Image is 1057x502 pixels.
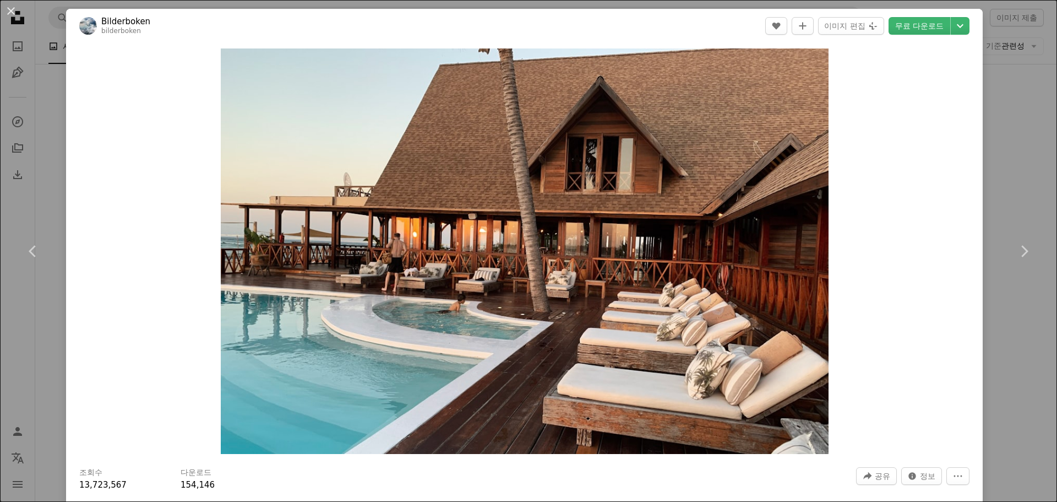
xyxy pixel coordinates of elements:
span: 154,146 [181,480,215,490]
span: 정보 [920,468,935,484]
a: 무료 다운로드 [889,17,950,35]
h3: 조회수 [79,467,102,478]
button: 이 이미지 관련 통계 [901,467,942,485]
button: 이 이미지 공유 [856,467,897,485]
a: Bilderboken [101,16,150,27]
img: Bilderboken의 프로필로 이동 [79,17,97,35]
span: 공유 [875,468,890,484]
button: 이미지 편집 [818,17,884,35]
button: 좋아요 [765,17,787,35]
button: 컬렉션에 추가 [792,17,814,35]
button: 다운로드 크기 선택 [951,17,969,35]
button: 더 많은 작업 [946,467,969,485]
span: 13,723,567 [79,480,127,490]
button: 이 이미지 확대 [221,48,829,454]
img: 낮에 수영장에 있는 사람 [221,48,829,454]
h3: 다운로드 [181,467,211,478]
a: 다음 [991,198,1057,304]
a: bilderboken [101,27,141,35]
